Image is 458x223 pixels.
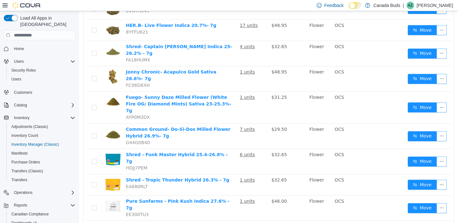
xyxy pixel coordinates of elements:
a: Shred - Funk Master Hybrid 25.4-26.8% - 7g [47,141,149,153]
span: $48.95 [192,58,208,63]
span: Purchase Orders [11,160,40,165]
a: Fuego- Sunny Daze Milled Flower (White Fire OG/ Diamond Mints) Sativa 23-25.3%- 7g [47,84,152,102]
span: Users [11,77,21,82]
a: Adjustments (Classic) [9,123,51,131]
a: HER.B- Live Flower Indica 20.7%- 7g [47,12,137,17]
span: Users [9,75,75,83]
button: icon: swapMove [329,145,358,156]
span: Purchase Orders [9,158,75,166]
span: Reports [14,203,27,208]
span: Canadian Compliance [11,212,49,217]
div: Aaron Zgud [406,2,414,9]
a: Home [11,45,27,53]
button: Manifests [6,149,78,158]
button: Home [1,44,78,53]
button: Inventory Manager (Classic) [6,140,78,149]
button: Catalog [11,101,29,109]
td: Flower [228,138,253,163]
span: $32.65 [192,141,208,146]
span: Transfers (Classic) [9,167,75,175]
span: Inventory Count [11,133,38,138]
input: Dark Mode [349,2,362,9]
a: Shred - Tropic Thunder Hybrid 26.3% - 7g [47,166,150,171]
img: Common Ground- Do-Si-Dos Milled Flower Hybrid 26.9%- 7g hero shot [26,115,42,131]
button: Adjustments (Classic) [6,122,78,131]
span: OCS [256,12,265,17]
a: Purchase Orders [9,158,43,166]
button: Operations [11,189,35,196]
span: OCS [256,33,265,38]
a: Inventory Count [9,132,41,139]
p: Canada Buds [373,2,400,9]
button: icon: ellipsis [357,169,368,179]
img: HER.B- Live Flower Indica 20.7%- 7g hero shot [26,11,42,27]
span: Security Roles [11,68,36,73]
span: $46.00 [192,188,208,193]
u: 1 units [161,166,176,171]
span: Reports [11,201,75,209]
span: Customers [11,88,75,96]
span: Security Roles [9,67,75,74]
td: Flower [228,55,253,80]
span: Customers [14,90,32,95]
button: icon: ellipsis [357,91,368,101]
span: Inventory [11,114,75,122]
span: HDJJ7PEM [47,154,68,159]
span: 8YFFU621 [47,18,69,23]
span: Adjustments (Classic) [9,123,75,131]
img: Pure Sunfarms - Pink Kush Indica 27.6% - 7g hero shot [26,187,42,203]
span: FC06D8XH [47,72,71,77]
span: FA18HUMX [47,46,71,51]
img: Shred - Funk Master Hybrid 25.4-26.8% - 7g hero shot [26,140,42,156]
button: icon: swapMove [329,120,358,130]
button: Reports [11,201,30,209]
span: EE300TU3 [47,201,70,206]
u: 1 units [161,84,176,89]
button: Catalog [1,101,78,110]
span: Home [14,46,24,51]
span: OCS [256,188,265,193]
td: Flower [228,184,253,210]
span: AZ [408,2,412,9]
u: 1 units [161,188,176,193]
span: Inventory [14,115,29,120]
span: Inventory Manager (Classic) [9,141,75,148]
button: Users [6,75,78,84]
td: Flower [228,112,253,138]
button: icon: swapMove [329,169,358,179]
span: Inventory Manager (Classic) [11,142,59,147]
span: $48.95 [192,12,208,17]
span: Transfers (Classic) [11,169,43,174]
span: Catalog [11,101,75,109]
span: $32.65 [192,33,208,38]
button: Transfers (Classic) [6,167,78,175]
button: Inventory [1,113,78,122]
a: Shred- Captain [PERSON_NAME] Indica 25-26.2% - 7g [47,33,153,45]
button: icon: ellipsis [357,14,368,24]
button: Users [11,58,26,65]
a: Common Ground- Do-Si-Dos Milled Flower Hybrid 26.9%- 7g [47,116,151,127]
a: Jonny Chronic- Acapulco Gold Sativa 26.6%- 7g [47,58,137,70]
button: icon: ellipsis [357,37,368,48]
button: icon: ellipsis [357,63,368,73]
a: Customers [11,89,35,96]
button: Transfers [6,175,78,184]
p: [PERSON_NAME] [417,2,453,9]
img: Cova [13,2,41,9]
td: Flower [228,163,253,184]
button: icon: swapMove [329,192,358,202]
a: Inventory Manager (Classic) [9,141,61,148]
button: Customers [1,87,78,97]
span: Operations [14,190,33,195]
span: Transfers [9,176,75,184]
span: OCS [256,166,265,171]
a: Transfers [9,176,30,184]
span: Users [14,59,24,64]
td: Flower [228,80,253,112]
td: Flower [228,9,253,30]
button: icon: ellipsis [357,120,368,130]
a: Canadian Compliance [9,210,51,218]
span: $31.25 [192,84,208,89]
span: Operations [11,189,75,196]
